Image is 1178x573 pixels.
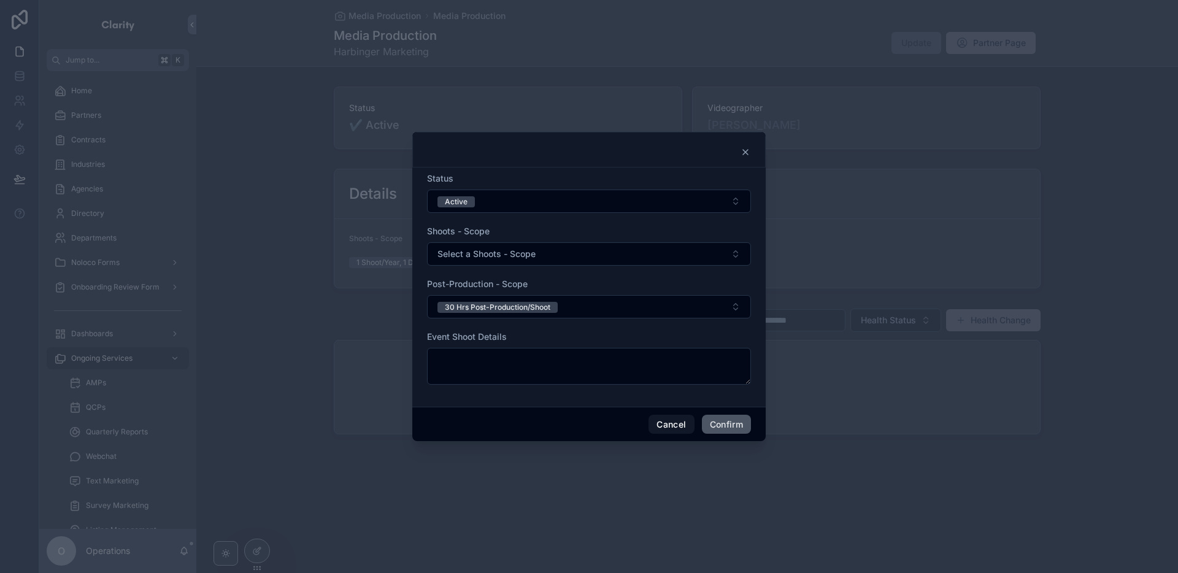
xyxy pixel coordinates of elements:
[427,279,528,289] span: Post-Production - Scope
[427,295,751,318] button: Select Button
[702,415,751,434] button: Confirm
[427,173,453,183] span: Status
[427,242,751,266] button: Select Button
[437,248,536,260] span: Select a Shoots - Scope
[649,415,694,434] button: Cancel
[445,196,468,207] div: Active
[445,302,550,313] div: 30 Hrs Post-Production/Shoot
[427,331,507,342] span: Event Shoot Details
[427,190,751,213] button: Select Button
[427,226,490,236] span: Shoots - Scope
